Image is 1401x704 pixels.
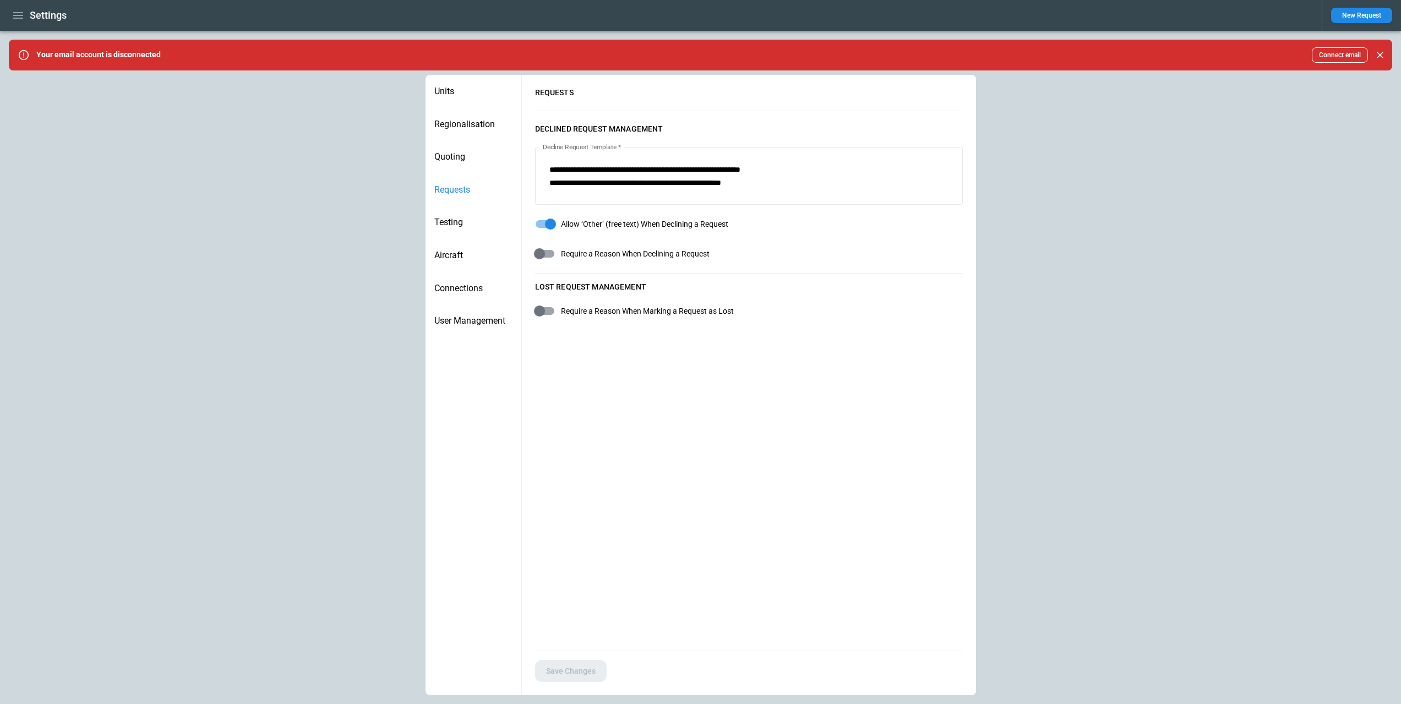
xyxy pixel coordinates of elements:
span: Quoting [434,151,513,162]
span: Connections [434,283,513,294]
span: Aircraft [434,250,513,261]
span: Require a Reason When Declining a Request [561,249,710,259]
span: Require a Reason When Marking a Request as Lost [561,307,734,316]
div: Connections [426,272,521,305]
span: Testing [434,217,513,228]
span: Allow ‘Other’ (free text) When Declining a Request [561,220,728,229]
div: Units [426,75,521,108]
div: dismiss [1372,43,1388,67]
h6: LOST REQUEST Management [535,282,646,292]
div: User Management [426,304,521,337]
h6: Declined Request Management [535,124,663,134]
span: User Management [434,315,513,326]
h1: Settings [30,9,67,22]
button: New Request [1331,8,1392,23]
div: Requests [426,173,521,206]
p: Your email account is disconnected [36,50,161,59]
label: Decline Request Template [543,142,621,151]
div: Aircraft [426,239,521,272]
div: Testing [426,206,521,239]
span: Requests [434,184,513,195]
button: Close [1372,47,1388,63]
button: Connect email [1312,47,1368,63]
div: Quoting [426,140,521,173]
h6: REQUESTS [535,88,963,111]
span: Units [434,86,513,97]
div: Regionalisation [426,108,521,141]
span: Regionalisation [434,119,513,130]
